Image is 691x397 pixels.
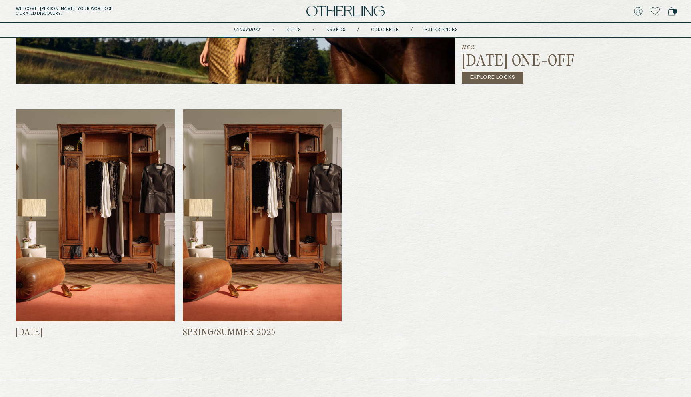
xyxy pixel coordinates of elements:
[411,27,413,33] div: /
[183,109,342,338] a: lookbook-coverSpring/Summer 2025
[234,28,261,32] a: lookbooks
[16,327,175,338] span: [DATE]
[286,28,301,32] a: Edits
[16,6,214,16] h5: Welcome, [PERSON_NAME] . Your world of curated discovery.
[462,72,524,84] a: Explore Looks
[183,327,342,338] span: Spring/Summer 2025
[462,52,575,72] h3: [DATE] One-off
[326,28,345,32] a: Brands
[462,43,575,51] p: new
[425,28,458,32] a: experiences
[357,27,359,33] div: /
[371,28,399,32] a: concierge
[673,9,677,14] span: 1
[313,27,314,33] div: /
[668,6,675,17] a: 1
[183,109,342,321] img: lookbook-cover
[16,109,175,321] img: lookbook-cover
[306,6,385,17] img: logo
[16,109,175,338] a: lookbook-cover[DATE]
[273,27,274,33] div: /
